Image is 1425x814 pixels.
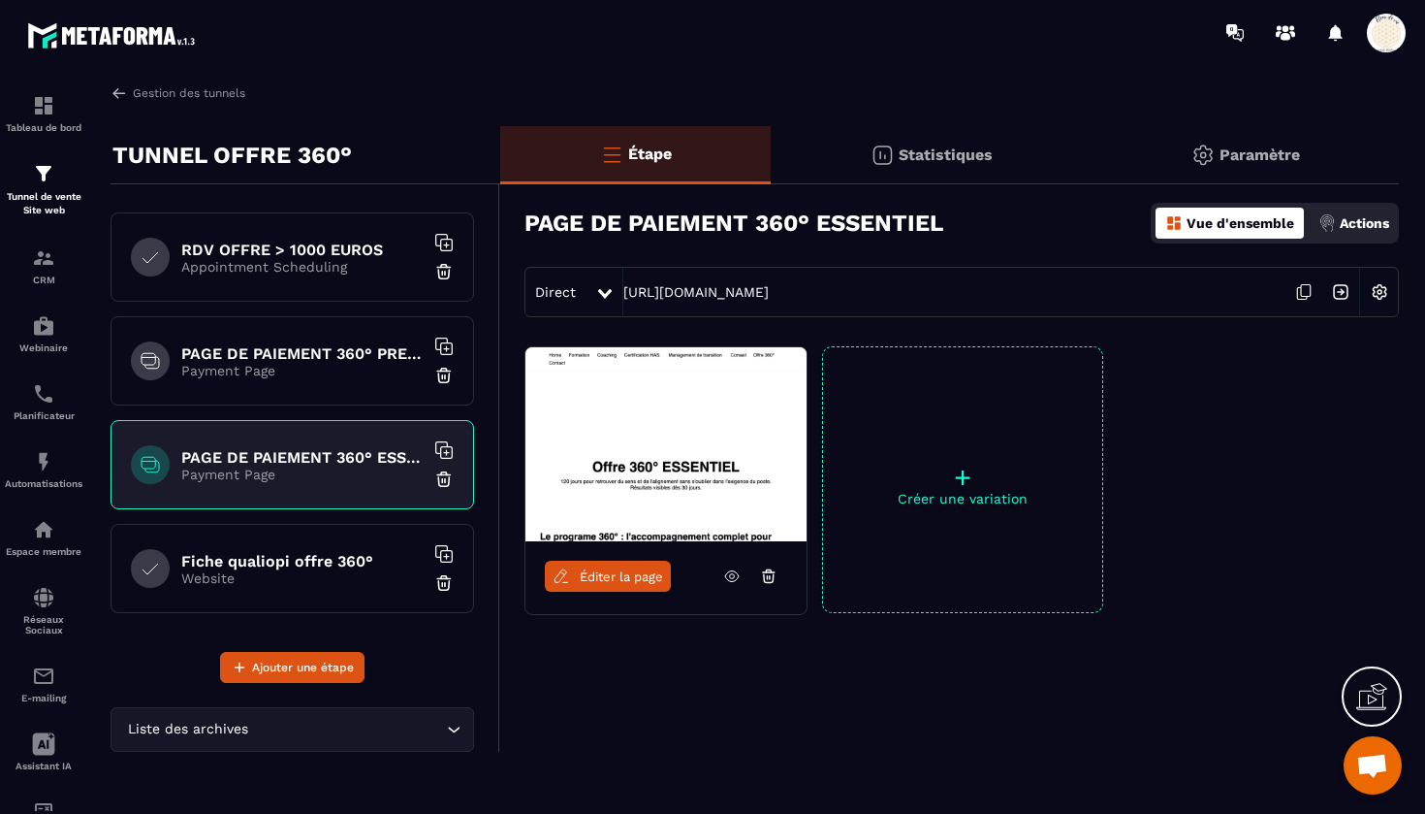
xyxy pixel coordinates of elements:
[1318,214,1336,232] img: actions.d6e523a2.png
[524,210,943,237] h3: PAGE DE PAIEMENT 360° ESSENTIEL
[434,366,454,385] img: trash
[545,561,671,592] a: Éditer la page
[111,84,128,102] img: arrow
[111,84,245,102] a: Gestion des tunnels
[5,232,82,300] a: formationformationCRM
[899,146,993,164] p: Statistiques
[27,17,202,53] img: logo
[628,145,672,163] p: Étape
[181,467,424,482] p: Payment Page
[32,162,55,185] img: formation
[1344,736,1402,795] div: Ouvrir le chat
[823,464,1102,491] p: +
[112,136,352,175] p: TUNNEL OFFRE 360°
[434,573,454,593] img: trash
[5,122,82,133] p: Tableau de bord
[32,665,55,688] img: email
[535,284,576,300] span: Direct
[1191,144,1215,167] img: setting-gr.5f69749f.svg
[5,190,82,217] p: Tunnel de vente Site web
[5,147,82,232] a: formationformationTunnel de vente Site web
[32,382,55,406] img: scheduler
[5,718,82,786] a: Assistant IA
[525,347,807,541] img: image
[181,259,424,275] p: Appointment Scheduling
[623,284,769,300] a: [URL][DOMAIN_NAME]
[111,707,474,752] div: Search for option
[5,761,82,771] p: Assistant IA
[252,719,442,740] input: Search for option
[871,144,894,167] img: stats.20deebd0.svg
[181,448,424,467] h6: PAGE DE PAIEMENT 360° ESSENTIEL
[5,300,82,368] a: automationsautomationsWebinaire
[434,262,454,281] img: trash
[1219,146,1300,164] p: Paramètre
[252,658,354,677] span: Ajouter une étape
[181,363,424,378] p: Payment Page
[5,410,82,421] p: Planificateur
[181,570,424,586] p: Website
[1361,274,1398,310] img: setting-w.858f3a88.svg
[1340,215,1389,231] p: Actions
[5,275,82,285] p: CRM
[1322,274,1359,310] img: arrow-next.bcc2205e.svg
[123,719,252,740] span: Liste des archives
[32,94,55,117] img: formation
[32,518,55,541] img: automations
[5,504,82,571] a: automationsautomationsEspace membre
[32,246,55,270] img: formation
[181,552,424,570] h6: Fiche qualiopi offre 360°
[181,241,424,259] h6: RDV OFFRE > 1000 EUROS
[434,470,454,489] img: trash
[5,571,82,650] a: social-networksocial-networkRéseaux Sociaux
[5,614,82,635] p: Réseaux Sociaux
[32,450,55,473] img: automations
[5,650,82,718] a: emailemailE-mailing
[181,344,424,363] h6: PAGE DE PAIEMENT 360° PREMIUM
[600,143,623,166] img: bars-o.4a397970.svg
[5,80,82,147] a: formationformationTableau de bord
[823,491,1102,506] p: Créer une variation
[5,693,82,703] p: E-mailing
[1187,215,1294,231] p: Vue d'ensemble
[5,478,82,489] p: Automatisations
[32,314,55,338] img: automations
[5,436,82,504] a: automationsautomationsAutomatisations
[5,546,82,557] p: Espace membre
[580,570,663,584] span: Éditer la page
[5,368,82,436] a: schedulerschedulerPlanificateur
[1165,214,1183,232] img: dashboard-orange.40269519.svg
[220,652,364,683] button: Ajouter une étape
[32,586,55,609] img: social-network
[5,342,82,353] p: Webinaire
